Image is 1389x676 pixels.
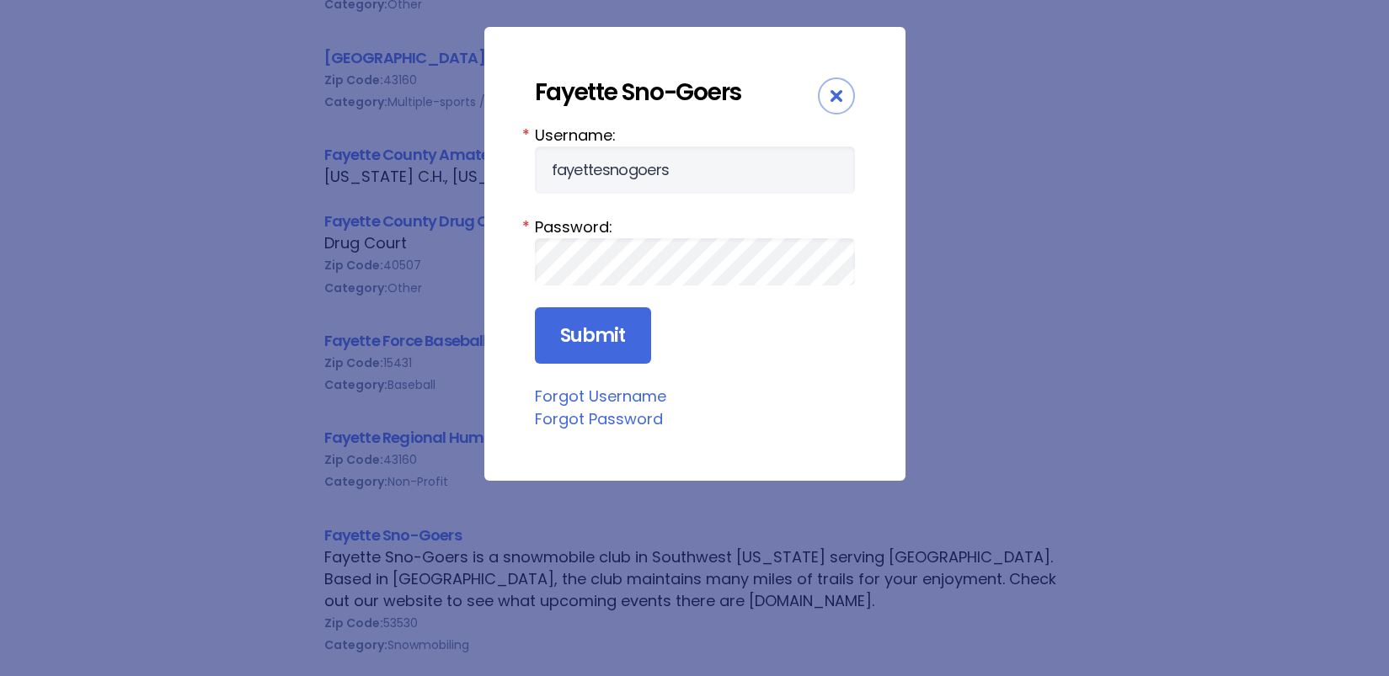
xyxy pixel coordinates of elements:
input: Submit [535,307,651,365]
div: Close [818,77,855,114]
a: Forgot Password [535,408,663,429]
div: Fayette Sno-Goers [535,77,818,107]
label: Password: [535,216,855,238]
a: Forgot Username [535,386,666,407]
label: Username: [535,124,855,146]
